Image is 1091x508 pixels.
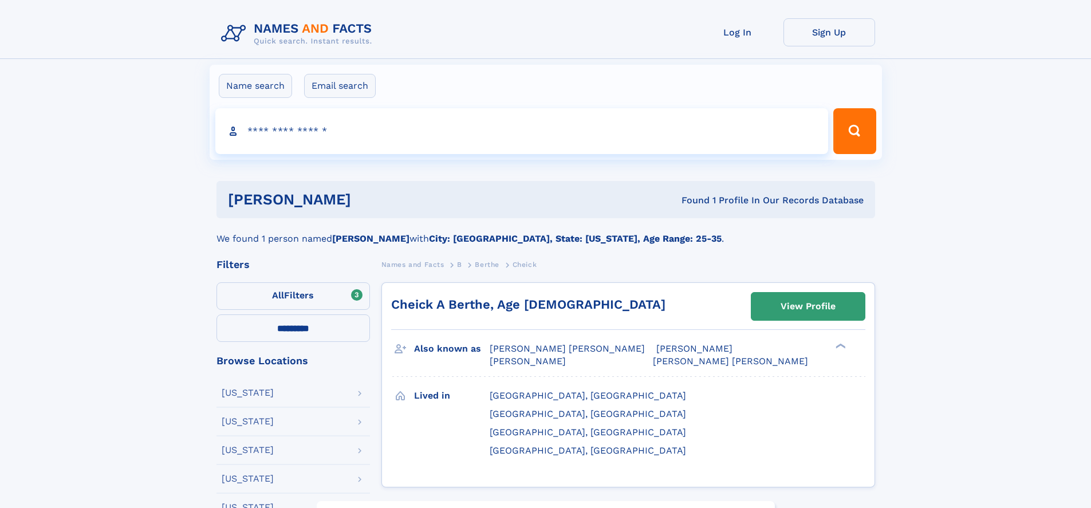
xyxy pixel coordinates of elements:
[516,194,864,207] div: Found 1 Profile In Our Records Database
[833,108,876,154] button: Search Button
[222,417,274,426] div: [US_STATE]
[228,192,517,207] h1: [PERSON_NAME]
[692,18,783,46] a: Log In
[475,257,499,271] a: Berthe
[216,218,875,246] div: We found 1 person named with .
[216,259,370,270] div: Filters
[751,293,865,320] a: View Profile
[215,108,829,154] input: search input
[781,293,836,320] div: View Profile
[414,339,490,359] h3: Also known as
[490,390,686,401] span: [GEOGRAPHIC_DATA], [GEOGRAPHIC_DATA]
[304,74,376,98] label: Email search
[475,261,499,269] span: Berthe
[490,445,686,456] span: [GEOGRAPHIC_DATA], [GEOGRAPHIC_DATA]
[457,257,462,271] a: B
[381,257,444,271] a: Names and Facts
[490,427,686,438] span: [GEOGRAPHIC_DATA], [GEOGRAPHIC_DATA]
[457,261,462,269] span: B
[513,261,537,269] span: Cheick
[219,74,292,98] label: Name search
[391,297,665,312] a: Cheick A Berthe, Age [DEMOGRAPHIC_DATA]
[216,282,370,310] label: Filters
[414,386,490,405] h3: Lived in
[429,233,722,244] b: City: [GEOGRAPHIC_DATA], State: [US_STATE], Age Range: 25-35
[653,356,808,367] span: [PERSON_NAME] [PERSON_NAME]
[222,446,274,455] div: [US_STATE]
[490,408,686,419] span: [GEOGRAPHIC_DATA], [GEOGRAPHIC_DATA]
[332,233,409,244] b: [PERSON_NAME]
[490,343,645,354] span: [PERSON_NAME] [PERSON_NAME]
[216,18,381,49] img: Logo Names and Facts
[222,474,274,483] div: [US_STATE]
[783,18,875,46] a: Sign Up
[272,290,284,301] span: All
[222,388,274,397] div: [US_STATE]
[490,356,566,367] span: [PERSON_NAME]
[656,343,732,354] span: [PERSON_NAME]
[216,356,370,366] div: Browse Locations
[833,342,846,350] div: ❯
